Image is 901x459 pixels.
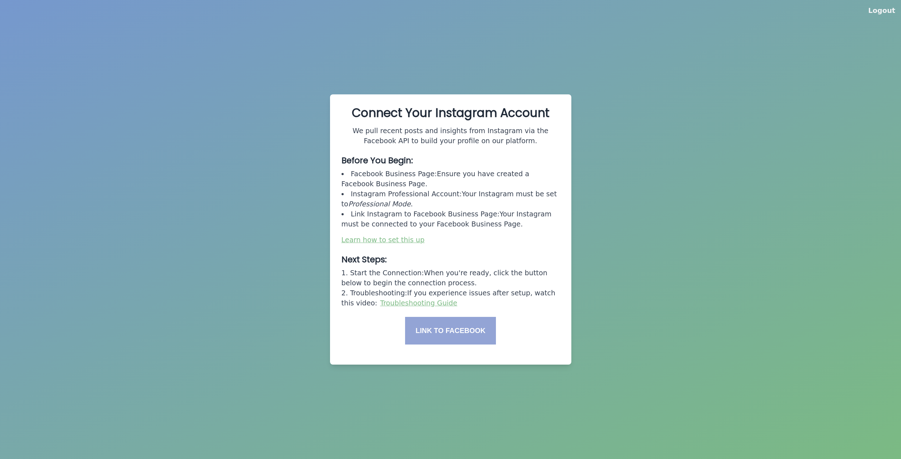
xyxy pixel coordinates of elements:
li: Your Instagram must be connected to your Facebook Business Page. [342,209,560,229]
span: Facebook Business Page: [351,170,437,178]
h3: Next Steps: [342,254,560,265]
a: Troubleshooting Guide [380,299,458,307]
li: If you experience issues after setup, watch this video: [342,288,560,308]
h3: Before You Begin: [342,155,560,166]
button: Link to Facebook [405,317,496,345]
h2: Connect Your Instagram Account [342,106,560,120]
span: Professional Mode [348,200,411,208]
button: Logout [868,6,895,16]
span: Troubleshooting: [350,289,407,297]
span: Instagram Professional Account: [351,190,462,198]
span: Link Instagram to Facebook Business Page: [351,210,500,218]
li: When you're ready, click the button below to begin the connection process. [342,268,560,288]
a: Learn how to set this up [342,236,425,244]
p: We pull recent posts and insights from Instagram via the Facebook API to build your profile on ou... [342,126,560,146]
li: Ensure you have created a Facebook Business Page. [342,169,560,189]
li: Your Instagram must be set to . [342,189,560,209]
span: Start the Connection: [350,269,424,277]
